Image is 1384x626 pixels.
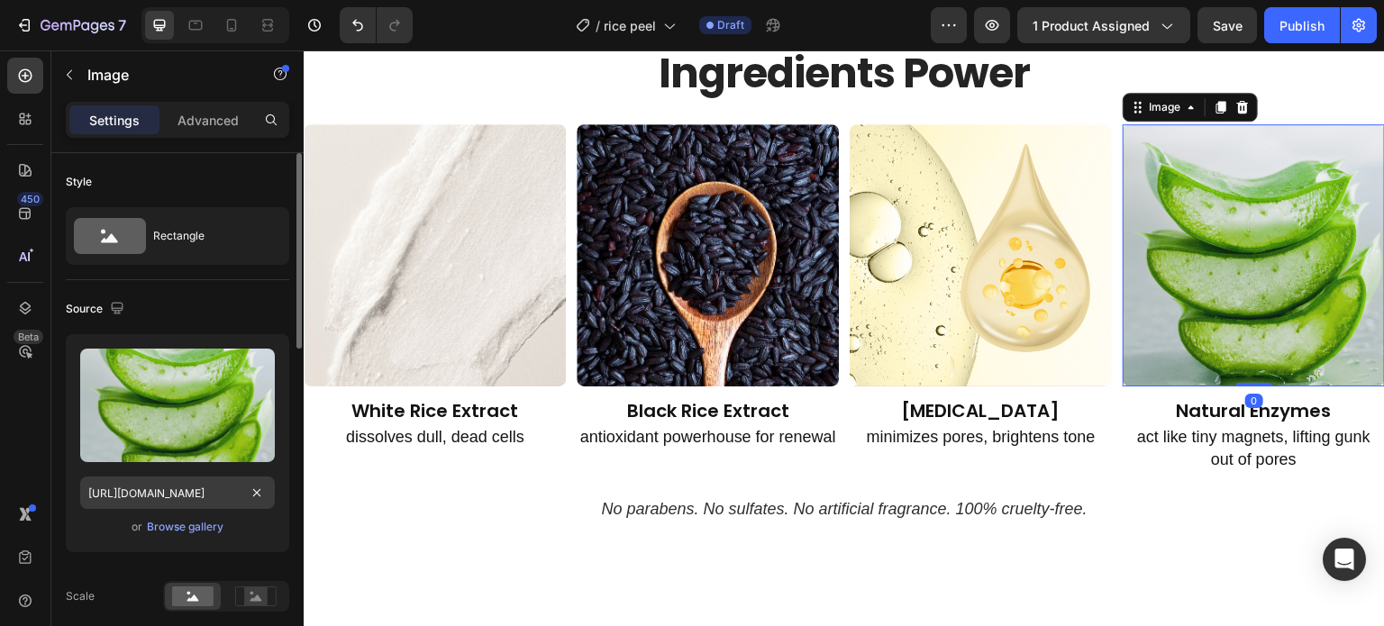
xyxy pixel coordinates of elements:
[819,374,1081,422] div: Rich Text Editor. Editing area: main
[2,376,260,398] p: dissolves dull, dead cells
[7,7,134,43] button: 7
[273,374,535,400] div: Rich Text Editor. Editing area: main
[819,74,1081,336] img: gempages_576466623204950559-daf08c41-c7bc-44c5-a601-60aa15ed6572.png
[717,17,744,33] span: Draft
[66,588,95,604] div: Scale
[275,376,533,398] p: antioxidant powerhouse for renewal
[821,349,1079,372] p: Natural Enzymes
[147,519,223,535] div: Browse gallery
[80,349,275,462] img: preview-image
[80,476,275,509] input: https://example.com/image.jpg
[304,50,1384,626] iframe: Design area
[1033,16,1150,35] span: 1 product assigned
[596,16,600,35] span: /
[66,297,128,322] div: Source
[66,174,92,190] div: Style
[1213,18,1243,33] span: Save
[178,111,239,130] p: Advanced
[153,215,263,257] div: Rectangle
[87,64,241,86] p: Image
[1017,7,1190,43] button: 1 product assigned
[548,376,806,398] p: minimizes pores, brightens tone
[821,376,1079,421] p: act like tiny magnets, lifting gunk out of pores
[1197,7,1257,43] button: Save
[842,49,880,65] div: Image
[132,516,142,538] span: or
[546,374,808,400] div: Rich Text Editor. Editing area: main
[273,74,535,336] img: 56ca709e8d4c5b55242512d5921a7f38.jpg
[17,192,43,206] div: 450
[819,347,1081,374] h2: Rich Text Editor. Editing area: main
[273,347,535,374] h2: Rich Text Editor. Editing area: main
[546,347,808,374] h2: [MEDICAL_DATA]
[2,448,1079,470] p: No parabens. No sulfates. No artificial fragrance. 100% cruelty-free.
[14,330,43,344] div: Beta
[942,343,960,358] div: 0
[340,7,413,43] div: Undo/Redo
[2,349,260,372] p: White Rice Extract
[275,349,533,372] p: Black Rice Extract
[89,111,140,130] p: Settings
[146,518,224,536] button: Browse gallery
[1323,538,1366,581] div: Open Intercom Messenger
[604,16,656,35] span: rice peel
[118,14,126,36] p: 7
[1279,16,1325,35] div: Publish
[546,74,808,336] img: gempages_576466623204950559-b0b51bdc-9997-4ab3-9f15-0bb5e2d3f023.png
[1264,7,1340,43] button: Publish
